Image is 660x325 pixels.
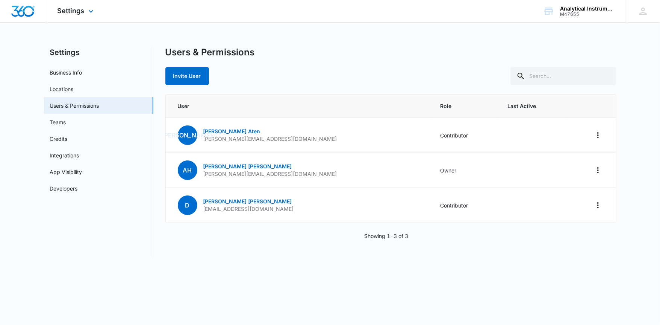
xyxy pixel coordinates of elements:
[203,128,260,134] a: [PERSON_NAME] Aten
[178,202,197,209] a: D
[592,199,604,211] button: Actions
[440,102,490,110] span: Role
[50,69,82,76] a: Business Info
[203,163,292,169] a: [PERSON_NAME] [PERSON_NAME]
[178,102,422,110] span: User
[165,73,209,79] a: Invite User
[178,125,197,145] span: [PERSON_NAME]
[592,129,604,141] button: Actions
[50,135,68,143] a: Credits
[203,170,337,178] p: [PERSON_NAME][EMAIL_ADDRESS][DOMAIN_NAME]
[178,132,197,139] a: [PERSON_NAME]
[50,185,78,192] a: Developers
[510,67,616,85] input: Search...
[431,188,499,223] td: Contributor
[178,160,197,180] span: AH
[592,164,604,176] button: Actions
[560,12,615,17] div: account id
[203,205,294,213] p: [EMAIL_ADDRESS][DOMAIN_NAME]
[431,118,499,153] td: Contributor
[58,7,85,15] span: Settings
[203,198,292,204] a: [PERSON_NAME] [PERSON_NAME]
[50,151,79,159] a: Integrations
[165,67,209,85] button: Invite User
[50,102,99,110] a: Users & Permissions
[560,6,615,12] div: account name
[203,135,337,143] p: [PERSON_NAME][EMAIL_ADDRESS][DOMAIN_NAME]
[44,47,153,58] h2: Settings
[50,118,66,126] a: Teams
[165,47,255,58] h1: Users & Permissions
[178,195,197,215] span: D
[50,85,74,93] a: Locations
[364,232,408,240] p: Showing 1-3 of 3
[507,102,558,110] span: Last Active
[50,168,82,176] a: App Visibility
[178,167,197,174] a: AH
[431,153,499,188] td: Owner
